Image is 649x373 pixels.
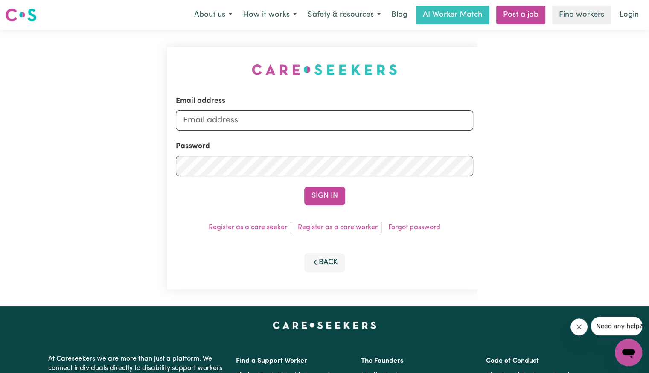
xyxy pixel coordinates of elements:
a: Register as a care seeker [209,224,287,231]
iframe: Message from company [591,317,642,335]
a: AI Worker Match [416,6,489,24]
a: Login [614,6,644,24]
a: Careseekers logo [5,5,37,25]
button: About us [189,6,238,24]
input: Email address [176,110,473,131]
a: Careseekers home page [273,322,376,329]
label: Password [176,141,210,152]
a: Code of Conduct [486,358,539,364]
span: Need any help? [5,6,52,13]
a: Find workers [552,6,611,24]
label: Email address [176,96,225,107]
a: Find a Support Worker [236,358,307,364]
a: Post a job [496,6,545,24]
a: Blog [386,6,413,24]
iframe: Close message [570,318,588,335]
button: Back [304,253,345,272]
a: Forgot password [388,224,440,231]
button: Safety & resources [302,6,386,24]
iframe: Button to launch messaging window [615,339,642,366]
button: Sign In [304,186,345,205]
img: Careseekers logo [5,7,37,23]
button: How it works [238,6,302,24]
a: The Founders [361,358,403,364]
a: Register as a care worker [298,224,378,231]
